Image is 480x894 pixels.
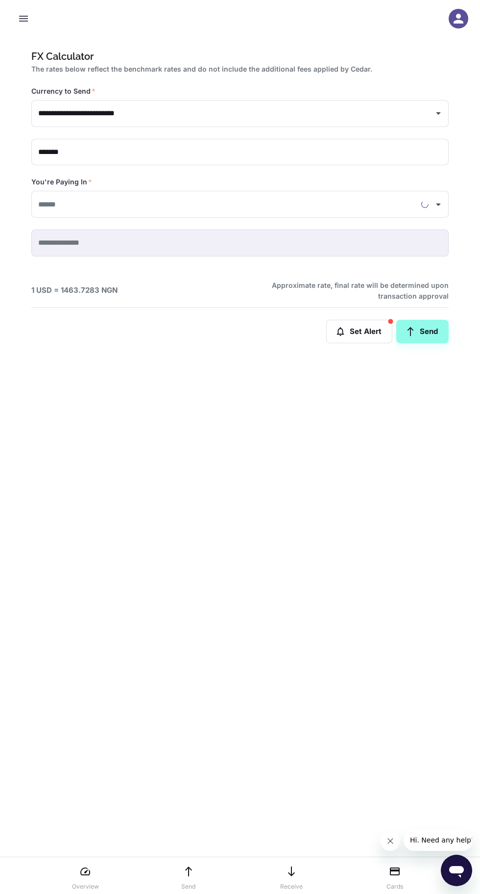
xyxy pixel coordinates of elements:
label: Currency to Send [31,86,96,96]
span: Hi. Need any help? [6,7,71,15]
p: Overview [72,882,99,891]
a: Send [171,861,206,891]
button: Set Alert [326,320,392,343]
a: Send [396,320,449,343]
p: Send [181,882,195,891]
a: Overview [68,861,103,891]
iframe: Button to launch messaging window [441,855,472,886]
iframe: Message from company [404,829,472,851]
label: You're Paying In [31,177,92,187]
h6: Approximate rate, final rate will be determined upon transaction approval [261,280,449,302]
h6: 1 USD = 1463.7283 NGN [31,285,118,296]
button: Open [432,198,445,211]
h1: FX Calculator [31,49,445,64]
p: Receive [280,882,303,891]
p: Cards [386,882,403,891]
a: Receive [274,861,309,891]
a: Cards [377,861,412,891]
iframe: Close message [381,831,400,851]
button: Open [432,106,445,120]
